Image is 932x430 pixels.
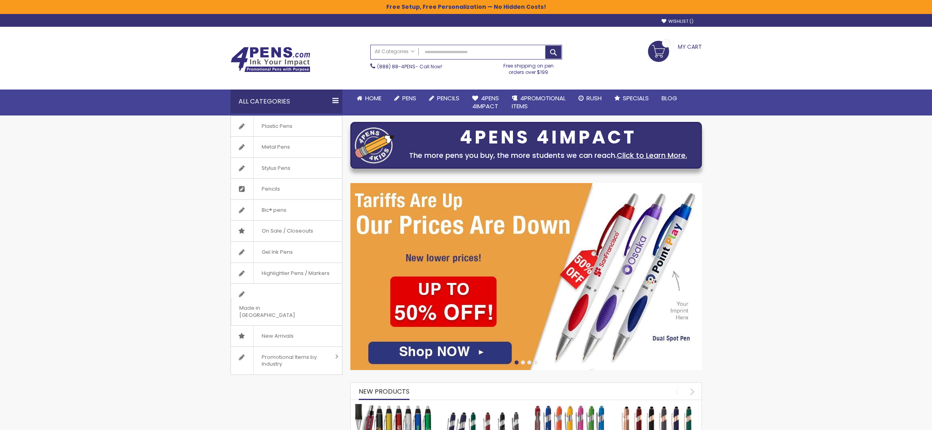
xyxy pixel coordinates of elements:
[472,94,499,110] span: 4Pens 4impact
[231,179,342,199] a: Pencils
[375,48,415,55] span: All Categories
[231,116,342,137] a: Plastic Pens
[437,94,459,102] span: Pencils
[377,63,415,70] a: (888) 88-4PENS
[350,90,388,107] a: Home
[618,404,697,410] a: Ellipse Softy Rose Gold Classic with Stylus Pen - Silver Laser
[355,404,434,410] a: The Barton Custom Pens Special Offer
[231,298,322,325] span: Made in [GEOGRAPHIC_DATA]
[253,179,288,199] span: Pencils
[586,94,602,102] span: Rush
[231,263,342,284] a: Highlighter Pens / Markers
[371,45,419,58] a: All Categories
[231,158,342,179] a: Stylus Pens
[231,47,310,72] img: 4Pens Custom Pens and Promotional Products
[359,387,409,396] span: New Products
[608,90,655,107] a: Specials
[572,90,608,107] a: Rush
[231,347,342,374] a: Promotional Items by Industry
[686,384,699,398] div: next
[623,94,649,102] span: Specials
[423,90,466,107] a: Pencils
[495,60,562,76] div: Free shipping on pen orders over $199
[253,158,298,179] span: Stylus Pens
[377,63,442,70] span: - Call Now!
[253,263,338,284] span: Highlighter Pens / Markers
[512,94,566,110] span: 4PROMOTIONAL ITEMS
[388,90,423,107] a: Pens
[670,384,684,398] div: prev
[253,200,294,221] span: Bic® pens
[530,404,609,410] a: Ellipse Softy Brights with Stylus Pen - Laser
[253,326,302,346] span: New Arrivals
[231,242,342,263] a: Gel Ink Pens
[350,183,702,370] img: /cheap-promotional-products.html
[402,94,416,102] span: Pens
[231,137,342,157] a: Metal Pens
[253,221,321,241] span: On Sale / Closeouts
[253,242,301,263] span: Gel Ink Pens
[231,284,342,325] a: Made in [GEOGRAPHIC_DATA]
[253,116,300,137] span: Plastic Pens
[442,404,522,410] a: Custom Soft Touch Metal Pen - Stylus Top
[662,94,677,102] span: Blog
[505,90,572,115] a: 4PROMOTIONALITEMS
[655,90,684,107] a: Blog
[231,90,342,113] div: All Categories
[399,150,698,161] div: The more pens you buy, the more students we can reach.
[253,137,298,157] span: Metal Pens
[231,326,342,346] a: New Arrivals
[231,200,342,221] a: Bic® pens
[662,18,694,24] a: Wishlist
[399,129,698,146] div: 4PENS 4IMPACT
[231,221,342,241] a: On Sale / Closeouts
[365,94,382,102] span: Home
[355,127,395,163] img: four_pen_logo.png
[617,150,687,160] a: Click to Learn More.
[253,347,332,374] span: Promotional Items by Industry
[466,90,505,115] a: 4Pens4impact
